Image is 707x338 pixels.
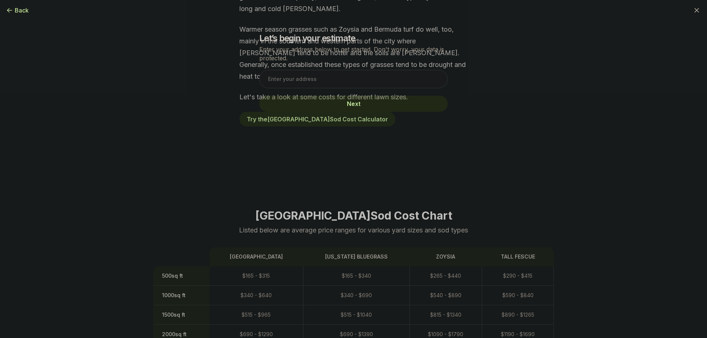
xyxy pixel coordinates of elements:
[259,70,448,88] input: Enter your address
[15,6,29,15] span: Back
[259,45,448,63] p: Enter your address below to get started. Don't worry, your data is protected.
[259,96,448,112] button: Next
[6,6,29,15] button: Back
[259,32,448,44] h2: Let’s begin your estimate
